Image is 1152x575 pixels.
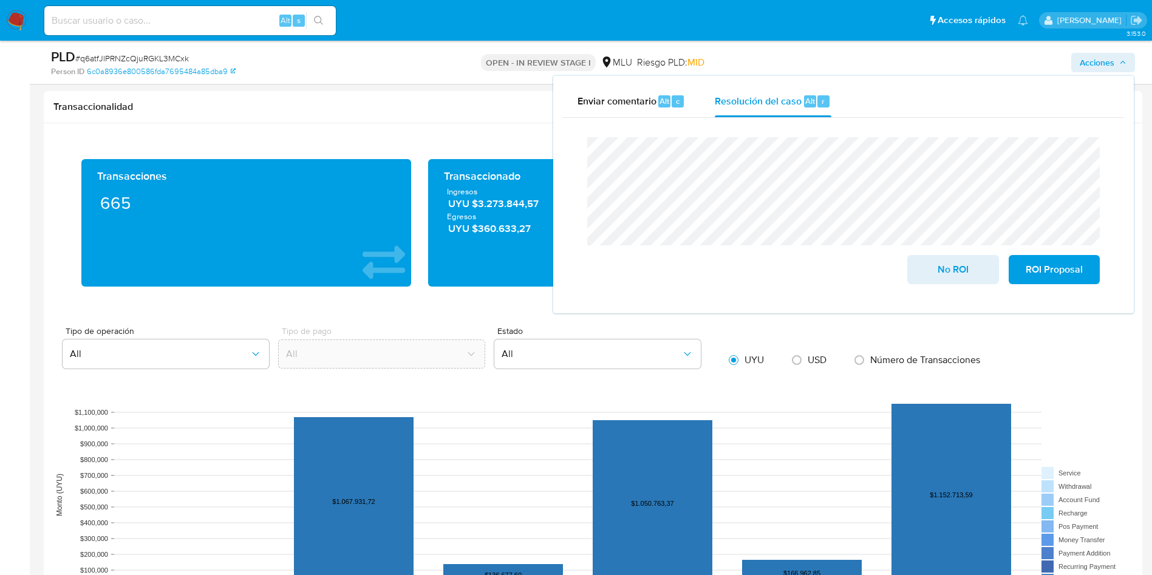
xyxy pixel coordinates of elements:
[1126,29,1146,38] span: 3.153.0
[44,13,336,29] input: Buscar usuario o caso...
[1018,15,1028,26] a: Notificaciones
[1080,53,1114,72] span: Acciones
[923,256,983,283] span: No ROI
[87,66,236,77] a: 6c0a8936e800586fda7695484a85dba9
[1009,255,1100,284] button: ROI Proposal
[75,52,189,64] span: # q6atfJlPRNZcQjuRGKL3MCxk
[1130,14,1143,27] a: Salir
[281,15,290,26] span: Alt
[578,94,656,107] span: Enviar comentario
[51,47,75,66] b: PLD
[481,54,596,71] p: OPEN - IN REVIEW STAGE I
[805,95,815,107] span: Alt
[715,94,802,107] span: Resolución del caso
[306,12,331,29] button: search-icon
[53,101,1133,113] h1: Transaccionalidad
[822,95,825,107] span: r
[1071,53,1135,72] button: Acciones
[907,255,998,284] button: No ROI
[676,95,680,107] span: c
[938,14,1006,27] span: Accesos rápidos
[1024,256,1084,283] span: ROI Proposal
[51,66,84,77] b: Person ID
[1057,15,1126,26] p: tomas.vaya@mercadolibre.com
[601,56,632,69] div: MLU
[637,56,704,69] span: Riesgo PLD:
[297,15,301,26] span: s
[687,55,704,69] span: MID
[660,95,669,107] span: Alt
